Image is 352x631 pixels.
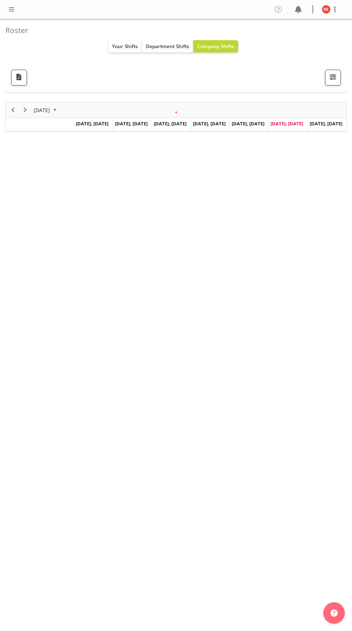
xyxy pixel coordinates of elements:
button: Your Shifts [108,40,142,52]
img: rachel-els10463.jpg [322,5,330,14]
span: Department Shifts [146,43,189,50]
button: Download a PDF of the roster according to the set date range. [11,70,27,85]
span: Company Shifts [197,43,234,50]
img: help-xxl-2.png [330,609,338,617]
div: Timeline Week of September 20, 2025 [5,102,347,132]
button: Department Shifts [142,40,193,52]
button: Filter Shifts [325,70,341,85]
h4: Roster [5,26,341,34]
button: Company Shifts [193,40,238,52]
span: Your Shifts [112,43,138,50]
